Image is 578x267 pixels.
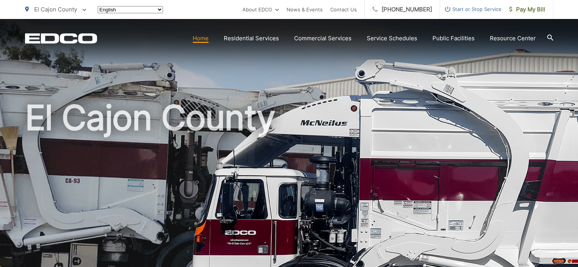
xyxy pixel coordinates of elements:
[432,34,475,43] a: Public Facilities
[509,5,545,14] span: Pay My Bill
[490,34,536,43] a: Resource Center
[98,6,163,13] select: Select a language
[224,34,279,43] a: Residential Services
[242,5,279,14] a: About EDCO
[287,5,323,14] a: News & Events
[34,6,77,13] span: El Cajon County
[294,34,352,43] a: Commercial Services
[367,34,417,43] a: Service Schedules
[193,34,209,43] a: Home
[25,33,97,44] a: EDCD logo. Return to the homepage.
[330,5,357,14] a: Contact Us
